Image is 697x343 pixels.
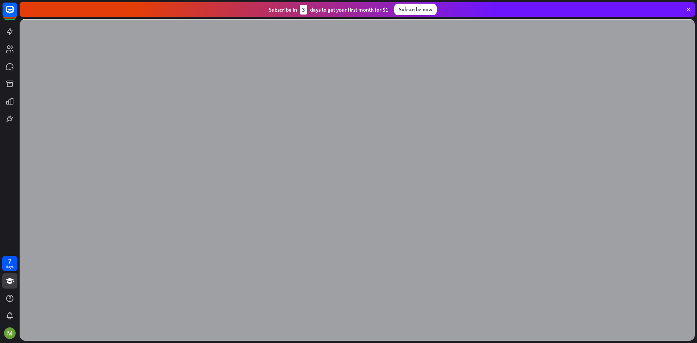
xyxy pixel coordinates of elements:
[394,4,437,15] div: Subscribe now
[8,258,12,264] div: 7
[2,256,17,271] a: 7 days
[300,5,307,15] div: 3
[269,5,388,15] div: Subscribe in days to get your first month for $1
[6,264,13,269] div: days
